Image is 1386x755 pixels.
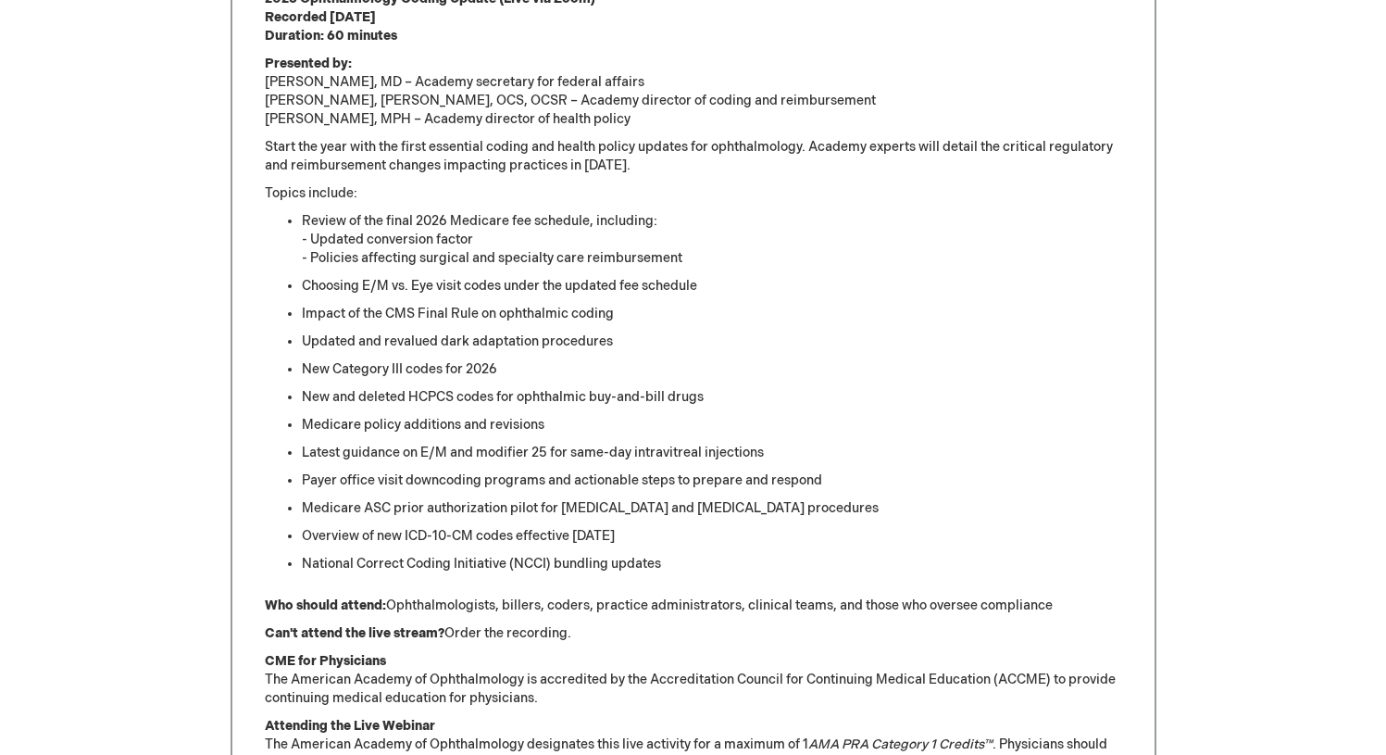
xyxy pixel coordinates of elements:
[265,718,435,734] strong: Attending the Live Webinar
[302,555,1122,573] li: National Correct Coding Initiative (NCCI) bundling updates
[302,472,1122,490] li: Payer office visit downcoding programs and actionable steps to prepare and respond
[302,360,1122,379] li: New Category III codes for 2026
[265,598,386,613] strong: Who should attend:
[265,184,1122,203] p: Topics include:
[302,333,1122,351] li: Updated and revalued dark adaptation procedures
[265,653,386,669] strong: CME for Physicians
[265,652,1122,708] p: The American Academy of Ophthalmology is accredited by the Accreditation Council for Continuing M...
[808,736,993,752] em: AMA PRA Category 1 Credits™
[302,444,1122,462] li: Latest guidance on E/M and modifier 25 for same-day intravitreal injections
[302,305,1122,323] li: Impact of the CMS Final Rule on ophthalmic coding
[265,624,1122,643] p: Order the recording.
[302,499,1122,518] li: Medicare ASC prior authorization pilot for [MEDICAL_DATA] and [MEDICAL_DATA] procedures
[265,138,1122,175] p: Start the year with the first essential coding and health policy updates for ophthalmology. Acade...
[302,277,1122,296] li: Choosing E/M vs. Eye visit codes under the updated fee schedule
[265,597,1122,615] p: Ophthalmologists, billers, coders, practice administrators, clinical teams, and those who oversee...
[302,416,1122,434] li: Medicare policy additions and revisions
[265,625,444,641] strong: Can't attend the live stream?
[265,56,352,71] strong: Presented by:
[302,388,1122,407] li: New and deleted HCPCS codes for ophthalmic buy-and-bill drugs
[302,527,1122,546] li: Overview of new ICD-10-CM codes effective [DATE]
[265,55,1122,129] p: [PERSON_NAME], MD – Academy secretary for federal affairs [PERSON_NAME], [PERSON_NAME], OCS, OCSR...
[302,212,1122,268] li: Review of the final 2026 Medicare fee schedule, including: - Updated conversion factor - Policies...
